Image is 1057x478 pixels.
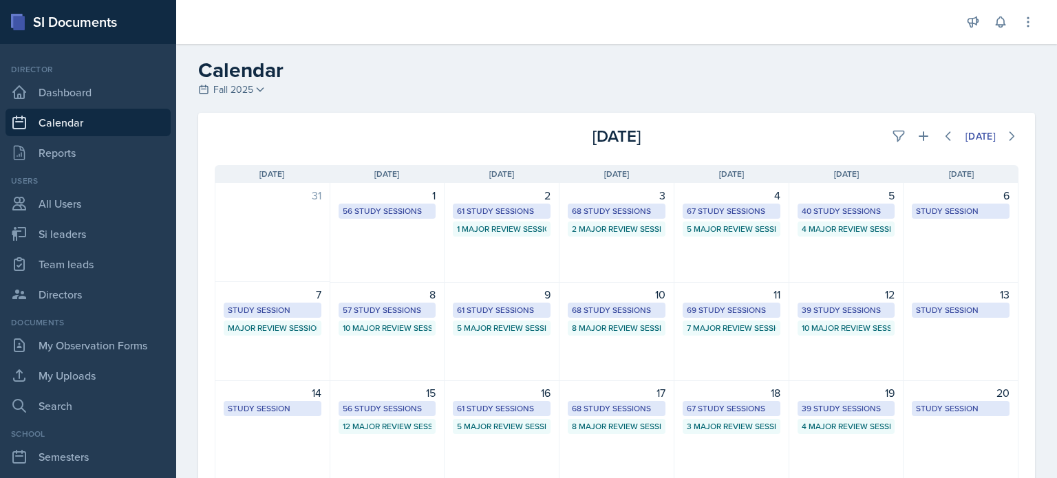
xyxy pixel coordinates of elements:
button: [DATE] [957,124,1005,148]
div: 2 Major Review Sessions [572,223,661,235]
div: [DATE] [965,131,996,142]
a: Reports [6,139,171,166]
div: 31 [224,187,321,204]
div: 7 [224,286,321,303]
div: 1 [339,187,436,204]
a: Search [6,392,171,420]
div: 67 Study Sessions [687,205,776,217]
div: School [6,428,171,440]
span: [DATE] [604,168,629,180]
a: Directors [6,281,171,308]
div: 19 [798,384,895,401]
div: 40 Study Sessions [802,205,891,217]
span: [DATE] [374,168,399,180]
span: [DATE] [489,168,514,180]
div: 2 [453,187,551,204]
div: 68 Study Sessions [572,304,661,316]
span: [DATE] [259,168,284,180]
span: [DATE] [719,168,744,180]
a: Dashboard [6,78,171,106]
div: 10 [568,286,665,303]
div: 17 [568,384,665,401]
div: 9 [453,286,551,303]
div: 4 [683,187,780,204]
a: Calendar [6,109,171,136]
a: All Users [6,190,171,217]
div: 3 Major Review Sessions [687,420,776,433]
div: 8 Major Review Sessions [572,322,661,334]
a: My Uploads [6,362,171,389]
div: 69 Study Sessions [687,304,776,316]
div: 16 [453,384,551,401]
a: Team leads [6,250,171,278]
div: 61 Study Sessions [457,205,546,217]
div: Study Session [916,205,1005,217]
div: 12 [798,286,895,303]
div: 4 Major Review Sessions [802,223,891,235]
div: Major Review Session [228,322,317,334]
div: 6 [912,187,1010,204]
div: 1 Major Review Session [457,223,546,235]
div: 8 Major Review Sessions [572,420,661,433]
div: Users [6,175,171,187]
a: Si leaders [6,220,171,248]
div: 12 Major Review Sessions [343,420,432,433]
div: 57 Study Sessions [343,304,432,316]
a: My Observation Forms [6,332,171,359]
div: 20 [912,384,1010,401]
div: 5 Major Review Sessions [687,223,776,235]
div: 5 [798,187,895,204]
span: [DATE] [834,168,859,180]
div: 10 Major Review Sessions [802,322,891,334]
div: 3 [568,187,665,204]
div: 5 Major Review Sessions [457,420,546,433]
div: 67 Study Sessions [687,402,776,415]
div: 5 Major Review Sessions [457,322,546,334]
div: 39 Study Sessions [802,402,891,415]
div: 56 Study Sessions [343,205,432,217]
div: 61 Study Sessions [457,402,546,415]
div: 10 Major Review Sessions [343,322,432,334]
div: 39 Study Sessions [802,304,891,316]
div: 4 Major Review Sessions [802,420,891,433]
div: 8 [339,286,436,303]
span: [DATE] [949,168,974,180]
div: [DATE] [482,124,750,149]
div: 11 [683,286,780,303]
h2: Calendar [198,58,1035,83]
div: 61 Study Sessions [457,304,546,316]
div: 68 Study Sessions [572,402,661,415]
div: Documents [6,316,171,329]
div: Study Session [916,304,1005,316]
div: 13 [912,286,1010,303]
a: Semesters [6,443,171,470]
div: Study Session [916,402,1005,415]
div: Study Session [228,304,317,316]
div: 68 Study Sessions [572,205,661,217]
div: Study Session [228,402,317,415]
span: Fall 2025 [213,83,253,97]
div: 18 [683,384,780,401]
div: 15 [339,384,436,401]
div: Director [6,63,171,76]
div: 7 Major Review Sessions [687,322,776,334]
div: 56 Study Sessions [343,402,432,415]
div: 14 [224,384,321,401]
